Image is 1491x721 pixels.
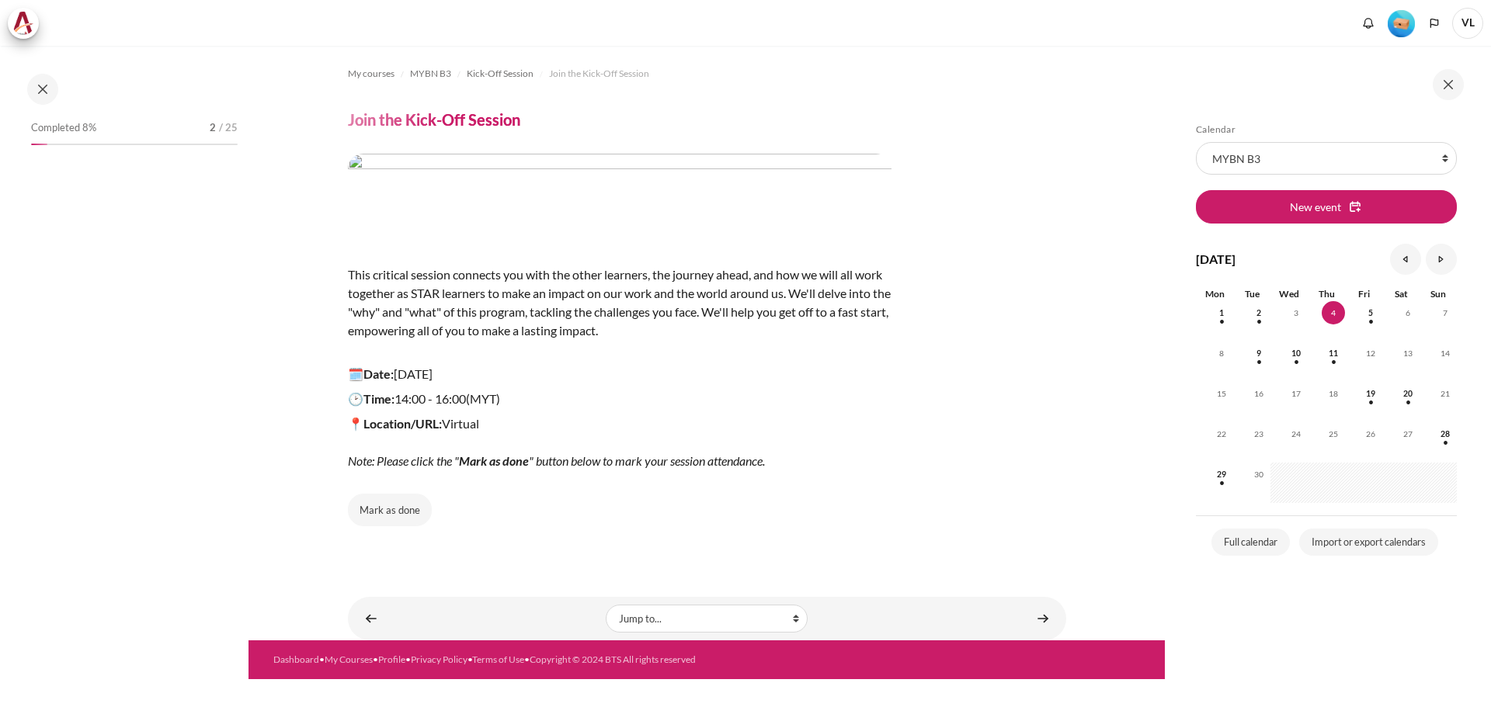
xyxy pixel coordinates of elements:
[467,64,533,83] a: Kick-Off Session
[472,653,524,665] a: Terms of Use
[1359,422,1382,445] span: 26
[348,247,891,359] p: This critical session connects you with the other learners, the journey ahead, and how we will al...
[1247,463,1270,486] span: 30
[1247,301,1270,324] span: 2
[1210,341,1233,365] span: 8
[348,67,394,81] span: My courses
[1196,123,1457,136] h5: Calendar
[1452,8,1483,39] span: VL
[348,416,442,431] strong: 📍Location/URL:
[1434,429,1457,438] a: Sunday, 28 September events
[1196,250,1236,269] h4: [DATE]
[1247,341,1270,365] span: 9
[1357,12,1380,35] div: Show notification window with no new notifications
[210,120,216,136] span: 2
[219,120,238,136] span: / 25
[348,416,765,468] span: Virtual
[1196,123,1457,559] section: Blocks
[1284,341,1308,365] span: 10
[1284,422,1308,445] span: 24
[1388,10,1415,37] img: Level #1
[530,653,696,665] a: Copyright © 2024 BTS All rights reserved
[1388,9,1415,37] div: Level #1
[348,391,394,406] strong: 🕑Time:
[1027,603,1058,633] a: Lesson 1 Videos (17 min.) ►
[348,61,1066,86] nav: Navigation bar
[1423,12,1446,35] button: Languages
[378,653,405,665] a: Profile
[1395,288,1408,300] span: Sat
[1322,301,1345,324] span: 4
[1434,422,1457,445] span: 28
[410,64,451,83] a: MYBN B3
[356,603,387,633] a: ◄ Your Buddy Group!
[1290,199,1341,215] span: New event
[1359,301,1382,324] span: 5
[1322,382,1345,405] span: 18
[1210,382,1233,405] span: 15
[1396,422,1420,445] span: 27
[348,453,765,468] em: Note: Please click the " " button below to mark your session attendance.
[1210,422,1233,445] span: 22
[1210,470,1233,479] a: Monday, 29 September events
[1247,382,1270,405] span: 16
[1210,301,1233,324] span: 1
[348,365,891,383] p: [DATE]
[1396,341,1420,365] span: 13
[1211,529,1290,556] a: Full calendar
[1396,389,1420,398] a: Saturday, 20 September events
[394,391,500,406] span: 14:00 - 16:00
[1284,301,1308,324] span: 3
[31,144,47,145] div: 8%
[1319,288,1335,300] span: Thu
[459,453,529,468] strong: Mark as done
[1434,301,1457,324] span: 7
[273,653,748,667] div: • • • • •
[1359,341,1382,365] span: 12
[1210,308,1233,317] a: Monday, 1 September events
[549,64,649,83] a: Join the Kick-Off Session
[1396,382,1420,405] span: 20
[466,391,500,406] span: (MYT)
[1247,308,1270,317] a: Tuesday, 2 September events
[248,46,1165,640] section: Content
[348,64,394,83] a: My courses
[1434,382,1457,405] span: 21
[8,8,47,39] a: Architeck Architeck
[1308,301,1345,341] td: Today
[1299,529,1438,556] a: Import or export calendars
[410,67,451,81] span: MYBN B3
[31,120,96,136] span: Completed 8%
[549,67,649,81] span: Join the Kick-Off Session
[1434,341,1457,365] span: 14
[1247,422,1270,445] span: 23
[1284,348,1308,358] a: Wednesday, 10 September events
[1284,382,1308,405] span: 17
[273,653,319,665] a: Dashboard
[1279,288,1299,300] span: Wed
[348,109,520,130] h4: Join the Kick-Off Session
[1322,348,1345,358] a: Thursday, 11 September events
[1358,288,1370,300] span: Fri
[348,494,432,526] button: Mark Join the Kick-Off Session as done
[1205,288,1225,300] span: Mon
[1452,8,1483,39] a: User menu
[348,366,394,381] strong: 🗓️Date:
[12,12,34,35] img: Architeck
[1322,341,1345,365] span: 11
[325,653,373,665] a: My Courses
[411,653,467,665] a: Privacy Policy
[1210,463,1233,486] span: 29
[1359,382,1382,405] span: 19
[1247,348,1270,358] a: Tuesday, 9 September events
[1245,288,1260,300] span: Tue
[467,67,533,81] span: Kick-Off Session
[1396,301,1420,324] span: 6
[1430,288,1446,300] span: Sun
[1196,190,1457,223] button: New event
[1382,9,1421,37] a: Level #1
[1322,422,1345,445] span: 25
[1359,389,1382,398] a: Friday, 19 September events
[1359,308,1382,317] a: Friday, 5 September events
